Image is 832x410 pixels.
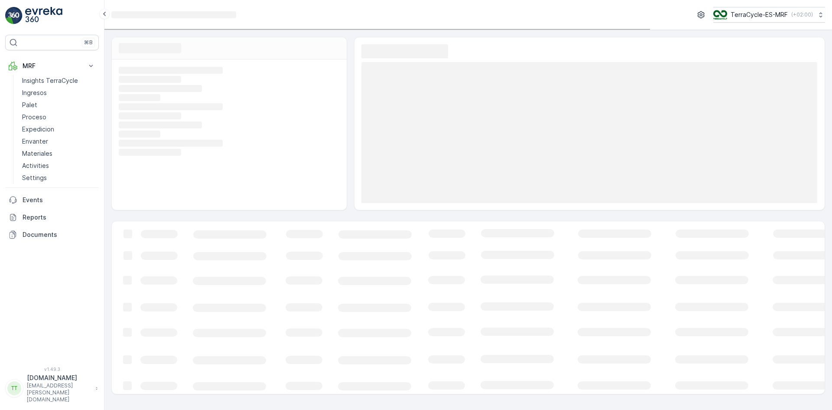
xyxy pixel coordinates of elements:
p: Documents [23,230,95,239]
a: Palet [19,99,99,111]
p: Ingresos [22,89,47,97]
a: Envanter [19,135,99,148]
div: TT [7,381,21,395]
p: MRF [23,62,81,70]
p: [EMAIL_ADDRESS][PERSON_NAME][DOMAIN_NAME] [27,382,91,403]
a: Insights TerraCycle [19,75,99,87]
p: TerraCycle-ES-MRF [731,10,788,19]
button: TerraCycle-ES-MRF(+02:00) [713,7,825,23]
a: Proceso [19,111,99,123]
a: Reports [5,209,99,226]
a: Expedicion [19,123,99,135]
p: Materiales [22,149,52,158]
a: Ingresos [19,87,99,99]
p: ( +02:00 ) [791,11,813,18]
p: Events [23,196,95,204]
a: Documents [5,226,99,243]
p: [DOMAIN_NAME] [27,374,91,382]
p: Expedicion [22,125,54,134]
a: Settings [19,172,99,184]
p: Insights TerraCycle [22,76,78,85]
p: Activities [22,161,49,170]
img: logo [5,7,23,24]
p: Proceso [22,113,46,121]
button: MRF [5,57,99,75]
p: ⌘B [84,39,93,46]
p: Envanter [22,137,48,146]
p: Palet [22,101,37,109]
a: Events [5,191,99,209]
img: logo_light-DOdMpM7g.png [25,7,62,24]
button: TT[DOMAIN_NAME][EMAIL_ADDRESS][PERSON_NAME][DOMAIN_NAME] [5,374,99,403]
img: TC_mwK4AaT.png [713,10,727,20]
span: v 1.49.3 [5,367,99,372]
a: Activities [19,160,99,172]
p: Reports [23,213,95,222]
a: Materiales [19,148,99,160]
p: Settings [22,174,47,182]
